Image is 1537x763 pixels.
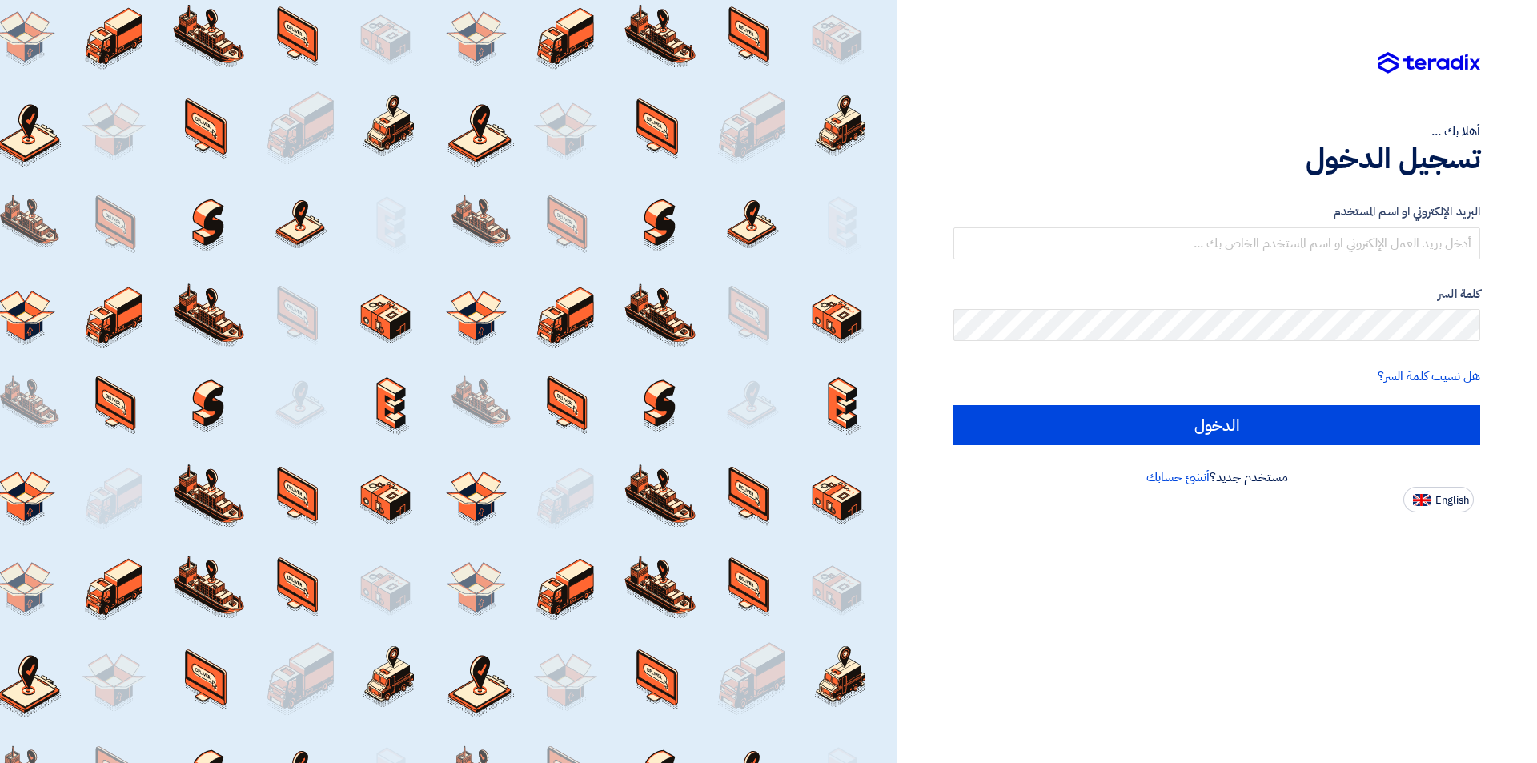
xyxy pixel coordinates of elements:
a: أنشئ حسابك [1146,468,1210,487]
h1: تسجيل الدخول [953,141,1480,176]
div: مستخدم جديد؟ [953,468,1480,487]
img: en-US.png [1413,494,1431,506]
label: البريد الإلكتروني او اسم المستخدم [953,203,1480,221]
label: كلمة السر [953,285,1480,303]
button: English [1403,487,1474,512]
input: أدخل بريد العمل الإلكتروني او اسم المستخدم الخاص بك ... [953,227,1480,259]
input: الدخول [953,405,1480,445]
span: English [1435,495,1469,506]
a: هل نسيت كلمة السر؟ [1378,367,1480,386]
img: Teradix logo [1378,52,1480,74]
div: أهلا بك ... [953,122,1480,141]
